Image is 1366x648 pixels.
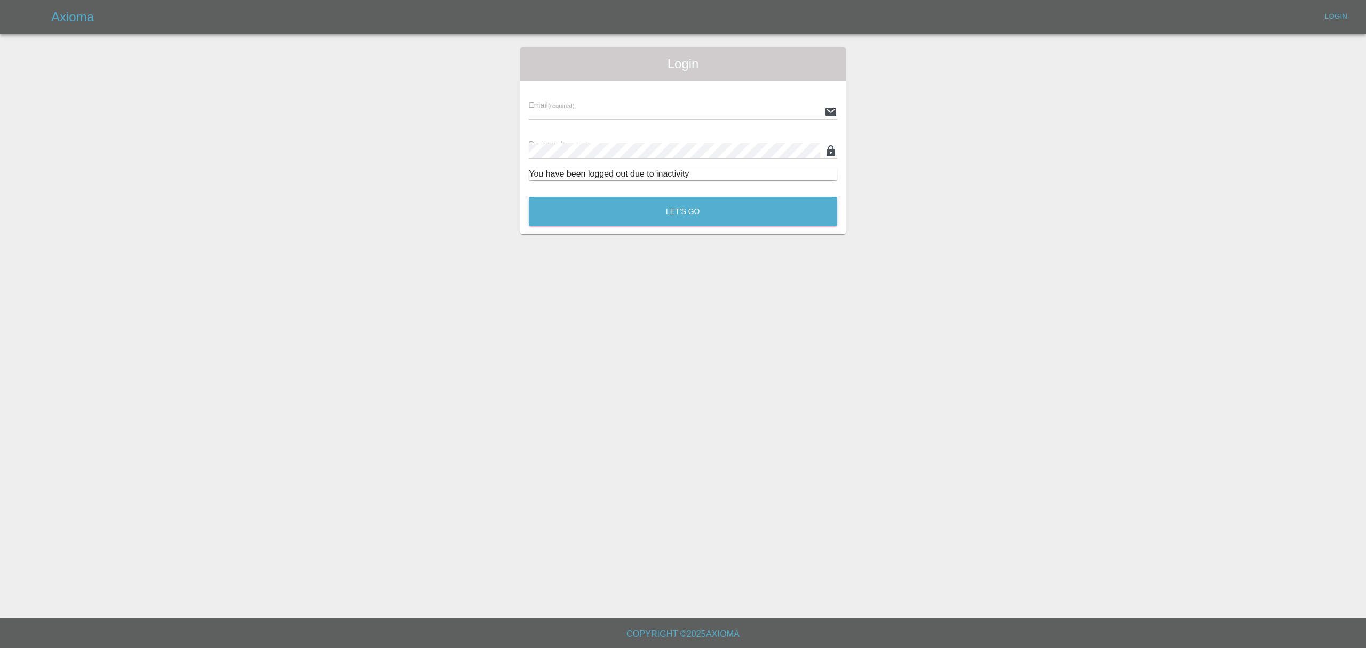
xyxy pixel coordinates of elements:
[529,140,589,148] span: Password
[529,101,574,109] span: Email
[529,197,837,226] button: Let's Go
[548,102,575,109] small: (required)
[51,9,94,26] h5: Axioma
[562,141,589,148] small: (required)
[1319,9,1353,25] a: Login
[529,56,837,73] span: Login
[9,627,1357,642] h6: Copyright © 2025 Axioma
[529,168,837,180] div: You have been logged out due to inactivity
